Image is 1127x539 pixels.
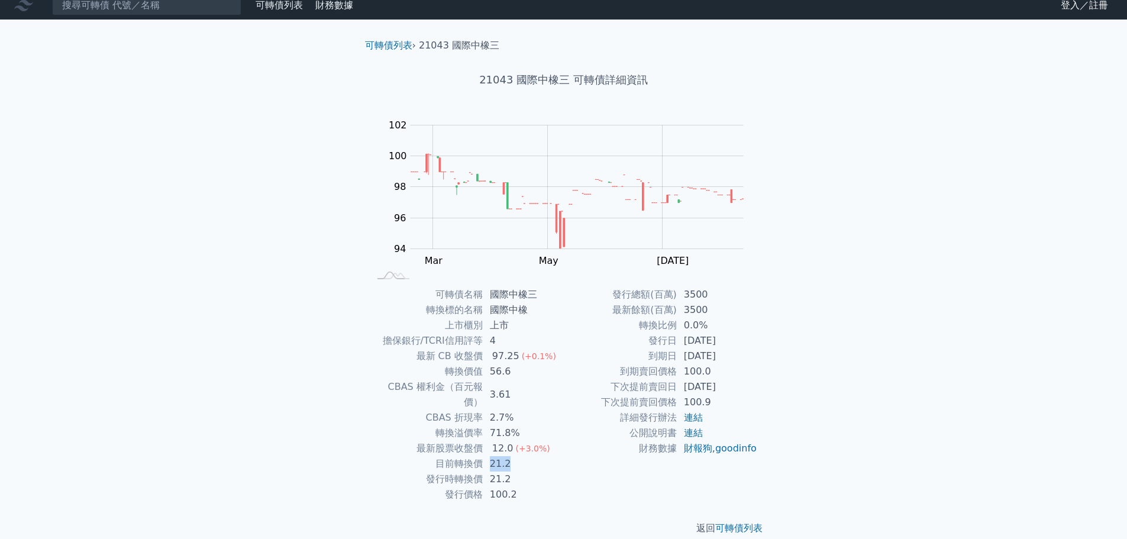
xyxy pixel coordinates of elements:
td: 下次提前賣回日 [564,379,677,395]
td: 轉換價值 [370,364,483,379]
td: 可轉債名稱 [370,287,483,302]
td: 下次提前賣回價格 [564,395,677,410]
a: 可轉債列表 [715,522,763,534]
td: 最新 CB 收盤價 [370,348,483,364]
tspan: Mar [425,255,443,266]
a: 財報狗 [684,443,712,454]
a: goodinfo [715,443,757,454]
td: 71.8% [483,425,564,441]
td: 0.0% [677,318,758,333]
td: 財務數據 [564,441,677,456]
tspan: 96 [394,212,406,224]
td: 100.2 [483,487,564,502]
td: 擔保銀行/TCRI信用評等 [370,333,483,348]
td: 100.0 [677,364,758,379]
li: 21043 國際中橡三 [419,38,499,53]
a: 可轉債列表 [365,40,412,51]
g: Chart [383,120,761,267]
td: 56.6 [483,364,564,379]
tspan: 102 [389,120,407,131]
tspan: 100 [389,150,407,162]
td: [DATE] [677,333,758,348]
h1: 21043 國際中橡三 可轉債詳細資訊 [356,72,772,88]
td: 國際中橡 [483,302,564,318]
td: 國際中橡三 [483,287,564,302]
td: 目前轉換價 [370,456,483,472]
span: (+0.1%) [522,351,556,361]
tspan: 98 [394,181,406,192]
a: 連結 [684,427,703,438]
td: [DATE] [677,348,758,364]
td: 到期賣回價格 [564,364,677,379]
td: 發行價格 [370,487,483,502]
tspan: May [539,255,558,266]
td: 3.61 [483,379,564,410]
td: 轉換比例 [564,318,677,333]
td: 發行日 [564,333,677,348]
td: 公開說明書 [564,425,677,441]
td: 3500 [677,302,758,318]
td: 21.2 [483,472,564,487]
li: › [365,38,416,53]
tspan: 94 [394,243,406,254]
p: 返回 [356,521,772,535]
span: (+3.0%) [515,444,550,453]
div: 97.25 [490,348,522,364]
td: 21.2 [483,456,564,472]
td: 4 [483,333,564,348]
td: 轉換溢價率 [370,425,483,441]
td: 發行時轉換價 [370,472,483,487]
td: , [677,441,758,456]
td: 上市 [483,318,564,333]
td: 轉換標的名稱 [370,302,483,318]
td: 最新餘額(百萬) [564,302,677,318]
tspan: [DATE] [657,255,689,266]
div: 12.0 [490,441,516,456]
td: 發行總額(百萬) [564,287,677,302]
td: 2.7% [483,410,564,425]
td: CBAS 權利金（百元報價） [370,379,483,410]
td: 最新股票收盤價 [370,441,483,456]
td: 上市櫃別 [370,318,483,333]
td: [DATE] [677,379,758,395]
td: 詳細發行辦法 [564,410,677,425]
td: CBAS 折現率 [370,410,483,425]
a: 連結 [684,412,703,423]
td: 100.9 [677,395,758,410]
td: 到期日 [564,348,677,364]
td: 3500 [677,287,758,302]
iframe: Chat Widget [1068,482,1127,539]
